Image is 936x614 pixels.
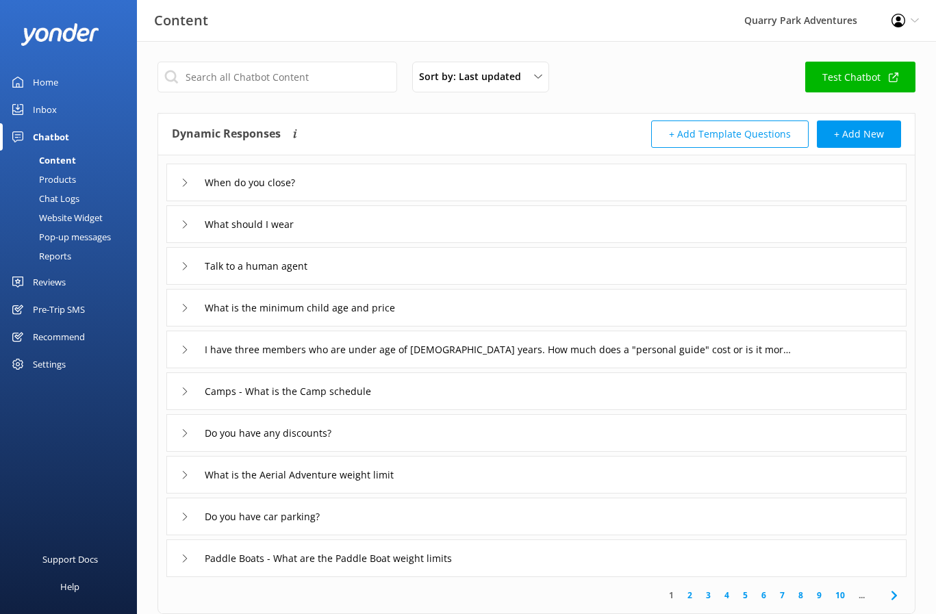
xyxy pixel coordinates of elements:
a: Website Widget [8,208,137,227]
div: Help [60,573,79,600]
a: 4 [718,589,736,602]
div: Inbox [33,96,57,123]
div: Chatbot [33,123,69,151]
button: + Add Template Questions [651,120,809,148]
img: yonder-white-logo.png [21,23,99,46]
div: Pre-Trip SMS [33,296,85,323]
input: Search all Chatbot Content [157,62,397,92]
a: 2 [681,589,699,602]
a: Test Chatbot [805,62,915,92]
div: Content [8,151,76,170]
div: Pop-up messages [8,227,111,246]
span: Sort by: Last updated [419,69,529,84]
h3: Content [154,10,208,31]
a: Pop-up messages [8,227,137,246]
a: Chat Logs [8,189,137,208]
div: Reports [8,246,71,266]
div: Products [8,170,76,189]
div: Home [33,68,58,96]
div: Recommend [33,323,85,350]
div: Chat Logs [8,189,79,208]
div: Support Docs [42,546,98,573]
a: Products [8,170,137,189]
a: 1 [662,589,681,602]
a: Content [8,151,137,170]
button: + Add New [817,120,901,148]
div: Website Widget [8,208,103,227]
h4: Dynamic Responses [172,120,281,148]
a: 6 [755,589,773,602]
a: 8 [792,589,810,602]
div: Reviews [33,268,66,296]
div: Settings [33,350,66,378]
a: 10 [829,589,852,602]
span: ... [852,589,872,602]
a: Reports [8,246,137,266]
a: 5 [736,589,755,602]
a: 3 [699,589,718,602]
a: 7 [773,589,792,602]
a: 9 [810,589,829,602]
